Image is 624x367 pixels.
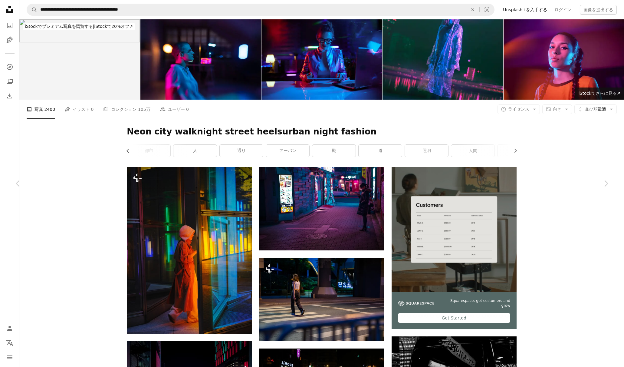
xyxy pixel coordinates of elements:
button: 画像を提出する [580,5,617,15]
button: Unsplashで検索する [27,4,37,15]
a: 人 [173,145,217,157]
img: タブレットPCとノートパソコンを持つ眼鏡をかけた現代のビジネスマン [261,19,382,100]
img: 夜間に歩道を歩く赤いジャケットの男 [259,167,384,250]
a: 夜間に歩道を歩く赤いジャケットの男 [259,206,384,211]
a: ユーザー 0 [160,100,189,119]
span: iStockでプレミアム写真を閲覧する | [25,24,94,29]
img: ネオン色の光の下で若い女性のポートレート [504,19,624,100]
img: カラフルなガラス張りの建物に人が足を踏み入れます。 [127,167,252,334]
a: iStockでさらに見る↗ [575,88,624,100]
h1: Neon city walknight street heelsurban night fashion [127,126,517,137]
a: ログイン / 登録する [4,322,16,334]
a: 街の横断歩道を歩いていて、人々の群衆と照らされた常夜灯を見ている若い美しいアジア人女性の肖像画。かわいい女の子は、都会のアウトドアライフスタイルと街のナイトライフを楽しんでいます。 [259,296,384,302]
button: メニュー [4,351,16,363]
button: リストを左にスクロールする [127,145,133,157]
button: 言語 [4,337,16,349]
span: 向き [553,107,561,111]
span: Squarespace: get customers and grow [442,298,510,309]
a: 靴 [312,145,356,157]
a: ダウンロード履歴 [4,90,16,102]
a: 次へ [588,154,624,213]
img: 雨の夜にネオンシティの路上に立っている未来的な女性 [383,19,503,100]
span: 並び順 [585,107,598,111]
img: メガネに軽い化粧をした巻き毛の若い女性観光客は、夜のメガロポリスに対してカラフルなネオンサインのあるバーの近くに立って周りを見回します [19,19,140,100]
a: イラスト 0 [65,100,94,119]
a: Squarespace: get customers and growGet Started [392,167,517,329]
span: iStockで20%オフ ↗ [25,24,133,29]
span: iStockでさらに見る ↗ [579,91,620,96]
a: アーバン [266,145,309,157]
span: 0 [91,106,94,113]
span: 最適 [585,106,606,112]
button: リストを右にスクロールする [510,145,517,157]
a: iStockでプレミアム写真を閲覧する|iStockで20%オフ↗ [19,19,138,34]
img: 鮮やかな色の光に照らされた女性のポートレート [140,19,261,100]
button: 向き [542,104,572,114]
a: コレクション [4,75,16,88]
img: 街の横断歩道を歩いていて、人々の群衆と照らされた常夜灯を見ている若い美しいアジア人女性の肖像画。かわいい女の子は、都会のアウトドアライフスタイルと街のナイトライフを楽しんでいます。 [259,258,384,341]
form: サイト内でビジュアルを探す [27,4,494,16]
a: 探す [4,61,16,73]
div: Get Started [398,313,510,323]
button: ビジュアル検索 [480,4,494,15]
a: Unsplash+を入手する [499,5,551,15]
a: イラスト [4,34,16,46]
span: ライセンス [508,107,529,111]
a: カラフルなガラス張りの建物に人が足を踏み入れます。 [127,247,252,253]
img: file-1747939142011-51e5cc87e3c9 [398,301,434,306]
img: file-1747939376688-baf9a4a454ffimage [392,167,517,292]
a: パス [498,145,541,157]
button: 並び順最適 [574,104,617,114]
button: ライセンス [498,104,540,114]
a: 道 [359,145,402,157]
span: 0 [186,106,189,113]
a: 照明 [405,145,448,157]
button: 全てクリア [466,4,479,15]
a: 人間 [451,145,494,157]
a: 都市 [127,145,170,157]
a: 写真 [4,19,16,31]
a: 通り [220,145,263,157]
a: ログイン [551,5,575,15]
a: コレクション 105万 [103,100,150,119]
span: 105万 [138,106,150,113]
